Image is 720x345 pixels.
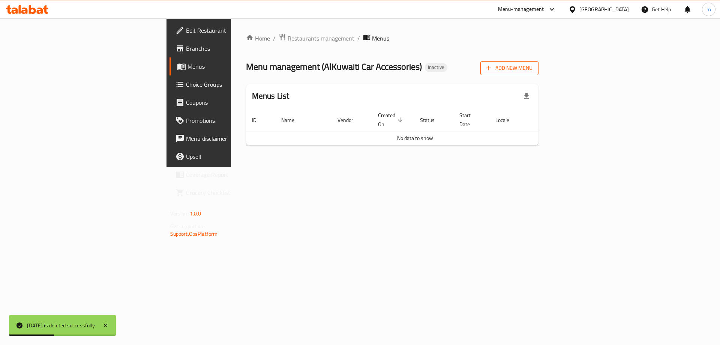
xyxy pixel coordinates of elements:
a: Support.OpsPlatform [170,229,218,239]
span: Grocery Checklist [186,188,281,197]
span: Menus [372,34,389,43]
span: ID [252,116,266,125]
span: Upsell [186,152,281,161]
span: Branches [186,44,281,53]
span: 1.0.0 [190,209,201,218]
span: Created On [378,111,405,129]
span: Add New Menu [486,63,532,73]
div: Menu-management [498,5,544,14]
li: / [357,34,360,43]
span: Menu management ( AlKuwaiti Car Accessories ) [246,58,422,75]
button: Add New Menu [480,61,538,75]
a: Coverage Report [169,166,287,184]
div: [GEOGRAPHIC_DATA] [579,5,629,14]
a: Restaurants management [279,33,354,43]
a: Menus [169,57,287,75]
span: m [706,5,711,14]
th: Actions [528,108,584,131]
span: Promotions [186,116,281,125]
a: Branches [169,39,287,57]
a: Menu disclaimer [169,130,287,148]
span: Coverage Report [186,170,281,179]
a: Coupons [169,93,287,111]
div: Inactive [425,63,447,72]
span: Start Date [459,111,480,129]
span: Name [281,116,304,125]
a: Upsell [169,148,287,166]
div: Export file [517,87,535,105]
span: Menu disclaimer [186,134,281,143]
span: Inactive [425,64,447,71]
table: enhanced table [246,108,584,146]
span: Menus [187,62,281,71]
div: [DATE] is deleted successfully [27,321,95,330]
span: Locale [495,116,519,125]
a: Promotions [169,111,287,130]
span: Choice Groups [186,80,281,89]
a: Grocery Checklist [169,184,287,202]
span: Vendor [337,116,363,125]
a: Choice Groups [169,75,287,93]
a: Edit Restaurant [169,21,287,39]
h2: Menus List [252,90,289,102]
span: Get support on: [170,221,205,231]
span: Restaurants management [288,34,354,43]
nav: breadcrumb [246,33,539,43]
span: No data to show [397,133,433,143]
span: Version: [170,209,189,218]
span: Coupons [186,98,281,107]
span: Status [420,116,444,125]
span: Edit Restaurant [186,26,281,35]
